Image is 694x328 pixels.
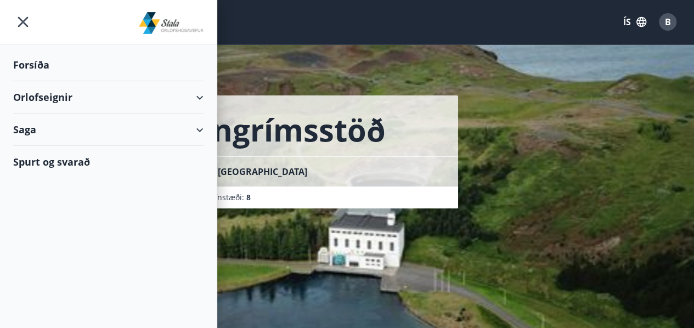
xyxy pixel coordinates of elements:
div: Saga [13,114,204,146]
button: menu [13,12,33,32]
span: B [665,16,671,28]
span: 8 [246,192,251,202]
img: union_logo [139,12,204,34]
div: Forsíða [13,49,204,81]
span: Svefnstæði : [202,192,251,203]
div: Orlofseignir [13,81,204,114]
button: B [654,9,681,35]
div: Spurt og svarað [13,146,204,178]
button: ÍS [617,12,652,32]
